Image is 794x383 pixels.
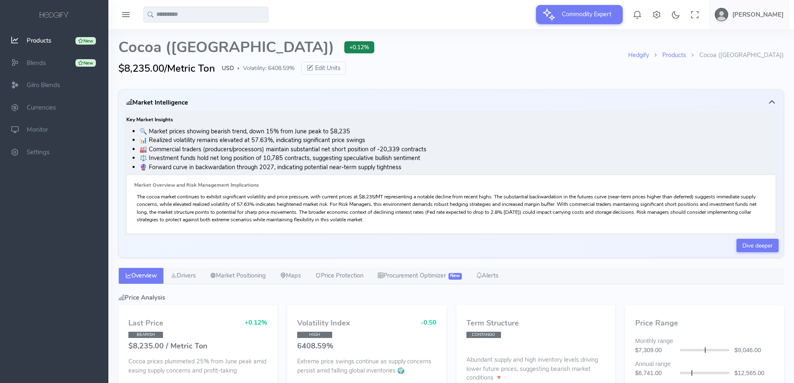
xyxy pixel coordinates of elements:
[466,353,605,383] p: Abundant supply and high inventory levels driving lower future prices, suggesting bearish market ...
[448,273,462,280] span: New
[469,268,506,284] a: Alerts
[124,95,779,110] button: Market Intelligence
[140,127,776,136] li: 🔍 Market prices showing bearish trend, down 15% from June peak to $8,235
[118,39,334,56] span: Cocoa ([GEOGRAPHIC_DATA])
[27,59,46,67] span: Blends
[630,360,779,369] div: Annual range
[421,318,436,327] span: -0.50
[715,8,728,21] img: user-image
[466,332,501,338] span: CONTANGO
[686,51,784,60] li: Cocoa ([GEOGRAPHIC_DATA])
[118,268,164,284] a: Overview
[203,268,273,284] a: Market Positioning
[557,5,616,23] span: Commodity Expert
[118,61,215,76] span: $8,235.00/Metric Ton
[243,64,295,73] span: Volatility: 6408.59%
[134,183,768,188] h6: Market Overview and Risk Management Implications
[27,148,50,156] span: Settings
[662,51,686,59] a: Products
[297,342,436,350] h4: 6408.59%
[128,332,163,338] span: BEARISH
[344,41,374,53] span: +0.12%
[635,319,774,328] h4: Price Range
[38,11,70,20] img: logo
[729,346,779,355] div: $9,046.00
[630,337,779,346] div: Monthly range
[466,319,605,328] h4: Term Structure
[75,59,96,67] div: New
[736,239,779,252] a: Dive deeper
[164,268,203,284] a: Drivers
[140,136,776,145] li: 📊 Realized volatility remains elevated at 57.63%, indicating significant price swings
[140,163,776,172] li: 🔮 Forward curve in backwardation through 2027, indicating potential near-term supply tightness
[27,36,51,45] span: Products
[237,66,240,70] span: ●
[222,64,234,73] span: USD
[245,318,267,327] span: +0.12%
[729,369,779,378] div: $12,565.00
[273,268,308,284] a: Maps
[126,99,188,106] h5: Market Intelligence
[536,5,623,24] button: Commodity Expert
[630,369,680,378] div: $6,741.00
[126,117,776,123] h6: Key Market Insights
[128,357,267,375] p: Cocoa prices plummeted 25% from June peak amid easing supply concerns and profit-taking
[297,357,436,375] p: Extreme price swings continue as supply concerns persist amid falling global inventories 🌍
[371,268,469,284] a: Procurement Optimizer
[137,193,766,223] p: The cocoa market continues to exhibit significant volatility and price pressure, with current pri...
[297,332,332,338] span: HIGH
[140,145,776,154] li: 🏭 Commercial traders (producers/processors) maintain substantial net short position of -20,339 co...
[118,294,784,301] h5: Price Analysis
[27,126,48,134] span: Monitor
[128,319,163,328] h4: Last Price
[75,37,96,45] div: New
[140,154,776,163] li: ⚖️ Investment funds hold net long position of 10,785 contracts, suggesting speculative bullish se...
[628,51,649,59] a: Hedgify
[128,342,267,350] h4: $8,235.00 / Metric Ton
[630,346,680,355] div: $7,309.00
[308,268,371,284] a: Price Protection
[27,81,60,89] span: Gilro Blends
[297,319,350,328] h4: Volatility Index
[536,10,623,18] a: Commodity Expert
[301,62,346,75] button: Edit Units
[27,103,56,112] span: Currencies
[732,11,784,18] h5: [PERSON_NAME]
